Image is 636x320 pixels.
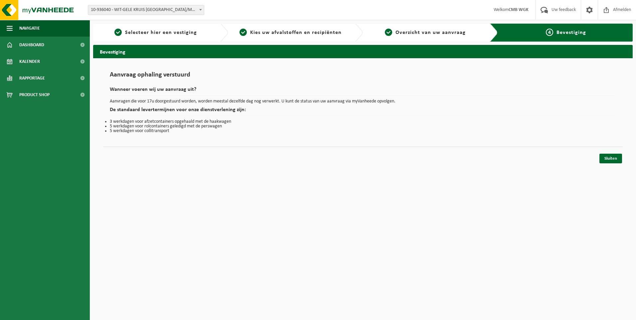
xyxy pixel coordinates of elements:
span: Product Shop [19,86,50,103]
a: 3Overzicht van uw aanvraag [366,29,485,37]
li: 3 werkdagen voor afzetcontainers opgehaald met de haakwagen [110,119,616,124]
h2: Bevestiging [93,45,633,58]
span: Overzicht van uw aanvraag [396,30,466,35]
span: 1 [114,29,122,36]
li: 5 werkdagen voor collitransport [110,129,616,133]
span: 10-936040 - WIT-GELE KRUIS OOST-VLAANDEREN/MERELBEKE CMB (CENTRAAL MAGAZIJN) - MERELBEKE [88,5,204,15]
span: Selecteer hier een vestiging [125,30,197,35]
span: 3 [385,29,392,36]
a: Sluiten [599,154,622,163]
p: Aanvragen die voor 17u doorgestuurd worden, worden meestal dezelfde dag nog verwerkt. U kunt de s... [110,99,616,104]
span: Kies uw afvalstoffen en recipiënten [250,30,342,35]
li: 5 werkdagen voor rolcontainers geledigd met de perswagen [110,124,616,129]
span: Dashboard [19,37,44,53]
h2: Wanneer voeren wij uw aanvraag uit? [110,87,616,96]
a: 1Selecteer hier een vestiging [96,29,215,37]
strong: CMB WGK [509,7,529,12]
h2: De standaard levertermijnen voor onze dienstverlening zijn: [110,107,616,116]
a: 2Kies uw afvalstoffen en recipiënten [232,29,350,37]
span: Rapportage [19,70,45,86]
span: 2 [239,29,247,36]
span: Navigatie [19,20,40,37]
h1: Aanvraag ophaling verstuurd [110,72,616,82]
span: Bevestiging [556,30,586,35]
span: 4 [546,29,553,36]
span: Kalender [19,53,40,70]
